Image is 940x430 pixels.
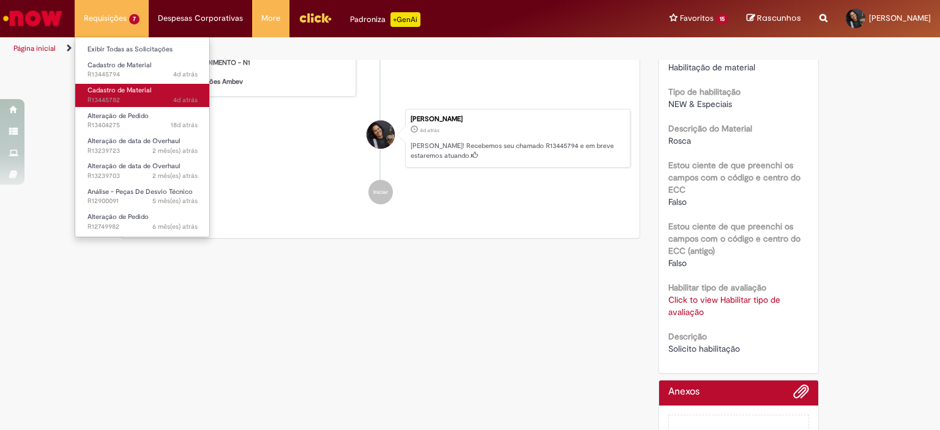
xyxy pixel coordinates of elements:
span: Alteração de data de Overhaul [88,161,180,171]
h2: Anexos [668,387,699,398]
p: +GenAi [390,12,420,27]
span: 6 mês(es) atrás [152,222,198,231]
span: R13239723 [88,146,198,156]
span: R13404275 [88,120,198,130]
span: Falso [668,196,687,207]
span: NEW & Especiais [668,98,732,109]
img: ServiceNow [1,6,64,31]
b: Tipo de solicitação [668,50,740,61]
span: 15 [716,14,728,24]
li: Francielly Teixeira De Abreu [131,109,630,168]
img: click_logo_yellow_360x200.png [299,9,332,27]
b: Automações Ambev [182,77,243,86]
a: Click to view Habilitar tipo de avaliação [668,294,780,317]
time: 12/08/2025 15:05:47 [171,120,198,130]
a: Aberto R13404275 : Alteração de Pedido [75,109,210,132]
a: Aberto R13239703 : Alteração de data de Overhaul [75,160,210,182]
span: 18d atrás [171,120,198,130]
time: 05/03/2025 12:50:12 [152,222,198,231]
div: [PERSON_NAME] [411,116,624,123]
span: Rascunhos [757,12,801,24]
span: 4d atrás [173,70,198,79]
span: R12900091 [88,196,198,206]
span: R13445782 [88,95,198,105]
time: 25/08/2025 17:20:11 [173,95,198,105]
span: Cadastro de Material [88,61,151,70]
span: R13445794 [88,70,198,80]
span: 2 mês(es) atrás [152,146,198,155]
span: Favoritos [680,12,714,24]
span: R12749982 [88,222,198,232]
time: 03/07/2025 15:29:56 [152,146,198,155]
time: 25/08/2025 17:22:07 [173,70,198,79]
span: [PERSON_NAME] [869,13,931,23]
span: Despesas Corporativas [158,12,243,24]
span: 4d atrás [420,127,439,134]
button: Adicionar anexos [793,384,809,406]
div: Padroniza [350,12,420,27]
span: Alteração de data de Overhaul [88,136,180,146]
span: Falso [668,258,687,269]
span: Alteração de Pedido [88,212,149,221]
p: [PERSON_NAME]! Recebemos seu chamado R13445794 e em breve estaremos atuando. [411,141,624,160]
a: Página inicial [13,43,56,53]
a: Aberto R13445782 : Cadastro de Material [75,84,210,106]
a: Exibir Todas as Solicitações [75,43,210,56]
span: More [261,12,280,24]
span: 7 [129,14,140,24]
b: Estou ciente de que preenchi os campos com o código e centro do ECC (antigo) [668,221,800,256]
span: Solicito habilitação [668,343,740,354]
a: Aberto R13445794 : Cadastro de Material [75,59,210,81]
span: R13239703 [88,171,198,181]
a: Aberto R12749982 : Alteração de Pedido [75,210,210,233]
div: Francielly Teixeira De Abreu [367,120,395,149]
b: Tipo de habilitação [668,86,740,97]
a: Aberto R13239723 : Alteração de data de Overhaul [75,135,210,157]
time: 03/07/2025 15:26:55 [152,171,198,180]
b: Habilitar tipo de avaliação [668,282,766,293]
span: Análise - Peças De Desvio Técnico [88,187,193,196]
time: 25/08/2025 17:22:03 [420,127,439,134]
ul: Requisições [75,37,210,237]
span: Habilitação de material [668,62,755,73]
time: 07/04/2025 18:19:33 [152,196,198,206]
b: TAX - ATENDIMENTO - N1 [172,58,250,67]
b: Estou ciente de que preenchi os campos com o código e centro do ECC [668,160,800,195]
b: Descrição [668,331,707,342]
span: 4d atrás [173,95,198,105]
span: 2 mês(es) atrás [152,171,198,180]
span: Cadastro de Material [88,86,151,95]
span: Alteração de Pedido [88,111,149,120]
a: Rascunhos [747,13,801,24]
ul: Trilhas de página [9,37,617,60]
b: Descrição do Material [668,123,752,134]
span: Requisições [84,12,127,24]
span: 5 mês(es) atrás [152,196,198,206]
span: Rosca [668,135,691,146]
a: Aberto R12900091 : Análise - Peças De Desvio Técnico [75,185,210,208]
